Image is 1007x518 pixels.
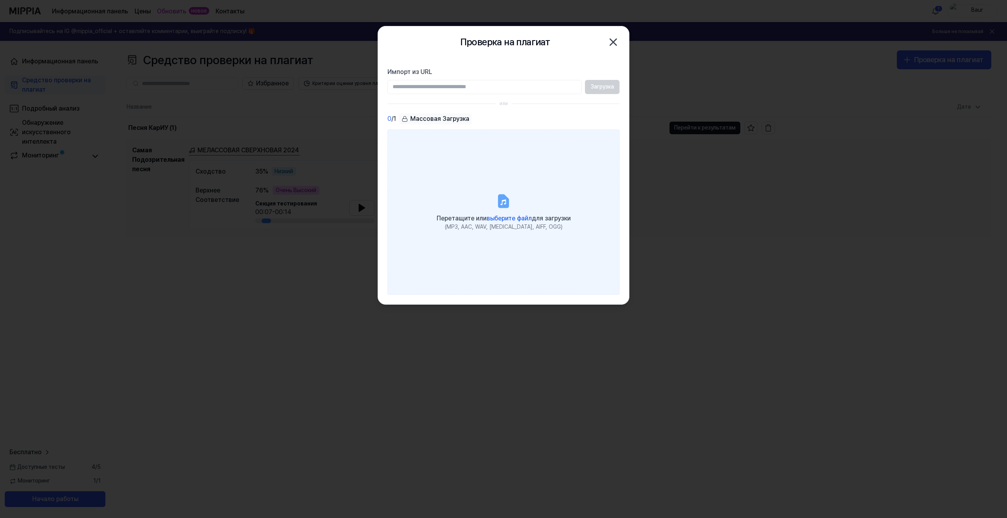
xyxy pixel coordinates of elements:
div: или [500,100,508,107]
span: выберите файл [487,215,532,222]
div: / 1 [387,113,396,125]
div: (MP3, AAC, WAV, [MEDICAL_DATA], AIFF, OGG) [437,223,571,231]
span: Перетащите или для загрузки [437,215,571,222]
span: 0 [387,114,391,124]
label: Импорт из URL [387,67,620,77]
h2: Проверка на плагиат [460,35,550,50]
div: Массовая Загрузка [399,113,472,124]
button: Массовая Загрузка [399,113,472,125]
